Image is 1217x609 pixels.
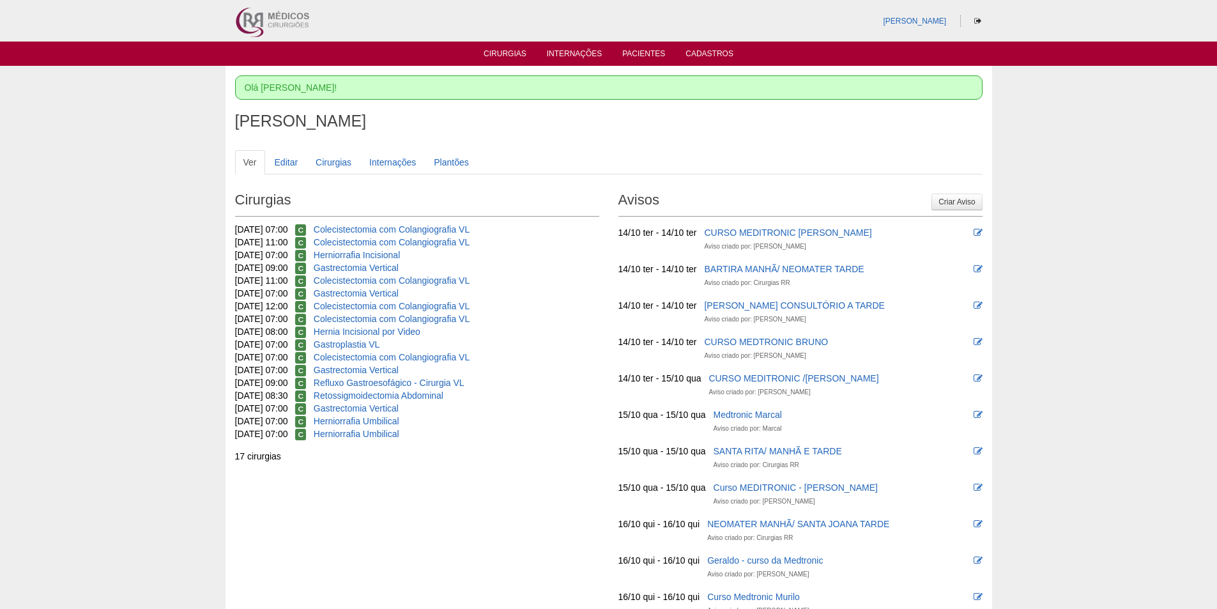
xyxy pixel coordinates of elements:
[618,518,700,530] div: 16/10 qui - 16/10 qui
[295,327,306,338] span: Confirmada
[235,429,288,439] span: [DATE] 07:00
[314,288,399,298] a: Gastrectomia Vertical
[295,263,306,274] span: Confirmada
[618,590,700,603] div: 16/10 qui - 16/10 qui
[931,194,982,210] a: Criar Aviso
[707,555,823,566] a: Geraldo - curso da Medtronic
[295,250,306,261] span: Confirmada
[314,250,400,260] a: Herniorrafia Incisional
[314,263,399,273] a: Gastrectomia Vertical
[707,592,800,602] a: Curso Medtronic Murilo
[235,390,288,401] span: [DATE] 08:30
[314,237,470,247] a: Colecistectomia com Colangiografia VL
[266,150,307,174] a: Editar
[704,240,806,253] div: Aviso criado por: [PERSON_NAME]
[974,447,983,456] i: Editar
[704,337,828,347] a: CURSO MEDTRONIC BRUNO
[235,403,288,413] span: [DATE] 07:00
[235,187,599,217] h2: Cirurgias
[314,327,420,337] a: Hernia Incisional por Video
[974,228,983,237] i: Editar
[235,352,288,362] span: [DATE] 07:00
[974,410,983,419] i: Editar
[235,113,983,129] h1: [PERSON_NAME]
[622,49,665,62] a: Pacientes
[295,378,306,389] span: Confirmada
[314,224,470,235] a: Colecistectomia com Colangiografia VL
[314,365,399,375] a: Gastrectomia Vertical
[484,49,526,62] a: Cirurgias
[295,301,306,312] span: Confirmada
[314,429,399,439] a: Herniorrafia Umbilical
[883,17,946,26] a: [PERSON_NAME]
[547,49,602,62] a: Internações
[709,373,879,383] a: CURSO MEDITRONIC /[PERSON_NAME]
[295,314,306,325] span: Confirmada
[707,519,889,529] a: NEOMATER MANHÃ/ SANTA JOANA TARDE
[618,372,701,385] div: 14/10 ter - 15/10 qua
[235,250,288,260] span: [DATE] 07:00
[974,556,983,565] i: Editar
[707,568,809,581] div: Aviso criado por: [PERSON_NAME]
[235,365,288,375] span: [DATE] 07:00
[685,49,733,62] a: Cadastros
[709,386,811,399] div: Aviso criado por: [PERSON_NAME]
[295,275,306,287] span: Confirmada
[714,410,782,420] a: Medtronic Marcal
[295,390,306,402] span: Confirmada
[295,429,306,440] span: Confirmada
[235,288,288,298] span: [DATE] 07:00
[714,482,878,493] a: Curso MEDITRONIC - [PERSON_NAME]
[314,301,470,311] a: Colecistectomia com Colangiografia VL
[974,337,983,346] i: Editar
[314,314,470,324] a: Colecistectomia com Colangiografia VL
[235,75,983,100] div: Olá [PERSON_NAME]!
[714,459,799,472] div: Aviso criado por: Cirurgias RR
[235,314,288,324] span: [DATE] 07:00
[235,224,288,235] span: [DATE] 07:00
[361,150,424,174] a: Internações
[704,300,884,311] a: [PERSON_NAME] CONSULTÓRIO A TARDE
[295,288,306,300] span: Confirmada
[974,520,983,528] i: Editar
[704,277,790,289] div: Aviso criado por: Cirurgias RR
[704,313,806,326] div: Aviso criado por: [PERSON_NAME]
[974,17,981,25] i: Sair
[295,416,306,428] span: Confirmada
[307,150,360,174] a: Cirurgias
[618,187,983,217] h2: Avisos
[235,275,288,286] span: [DATE] 11:00
[618,408,706,421] div: 15/10 qua - 15/10 qua
[314,416,399,426] a: Herniorrafia Umbilical
[314,390,443,401] a: Retossigmoidectomia Abdominal
[295,339,306,351] span: Confirmada
[704,227,871,238] a: CURSO MEDITRONIC [PERSON_NAME]
[714,495,815,508] div: Aviso criado por: [PERSON_NAME]
[425,150,477,174] a: Plantões
[235,301,288,311] span: [DATE] 12:00
[235,450,599,463] div: 17 cirurgias
[618,445,706,458] div: 15/10 qua - 15/10 qua
[314,378,464,388] a: Refluxo Gastroesofágico - Cirurgia VL
[618,481,706,494] div: 15/10 qua - 15/10 qua
[235,150,265,174] a: Ver
[704,264,864,274] a: BARTIRA MANHÃ/ NEOMATER TARDE
[714,422,782,435] div: Aviso criado por: Marcal
[235,327,288,337] span: [DATE] 08:00
[974,301,983,310] i: Editar
[314,403,399,413] a: Gastrectomia Vertical
[295,237,306,249] span: Confirmada
[314,339,380,350] a: Gastroplastia VL
[295,224,306,236] span: Confirmada
[618,299,697,312] div: 14/10 ter - 14/10 ter
[235,237,288,247] span: [DATE] 11:00
[235,378,288,388] span: [DATE] 09:00
[974,265,983,274] i: Editar
[314,352,470,362] a: Colecistectomia com Colangiografia VL
[618,554,700,567] div: 16/10 qui - 16/10 qui
[295,365,306,376] span: Confirmada
[314,275,470,286] a: Colecistectomia com Colangiografia VL
[295,403,306,415] span: Confirmada
[295,352,306,364] span: Confirmada
[618,226,697,239] div: 14/10 ter - 14/10 ter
